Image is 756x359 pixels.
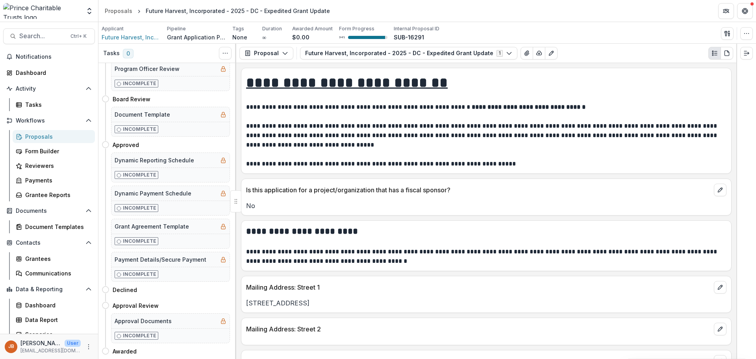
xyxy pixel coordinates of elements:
[25,132,89,141] div: Proposals
[13,313,95,326] a: Data Report
[239,47,293,60] button: Proposal
[146,7,330,15] div: Future Harvest, Incorporated - 2025 - DC - Expedited Grant Update
[25,316,89,324] div: Data Report
[123,49,133,58] span: 0
[123,332,156,339] p: Incomplete
[113,286,137,294] h4: Declined
[102,5,135,17] a: Proposals
[394,25,439,32] p: Internal Proposal ID
[25,330,89,339] div: Scenarios
[3,283,95,296] button: Open Data & Reporting
[13,252,95,265] a: Grantees
[521,47,533,60] button: View Attached Files
[113,95,150,103] h4: Board Review
[115,110,170,119] h5: Document Template
[3,50,95,63] button: Notifications
[718,3,734,19] button: Partners
[708,47,721,60] button: Plaintext view
[123,205,156,212] p: Incomplete
[246,298,726,308] p: [STREET_ADDRESS]
[13,328,95,341] a: Scenarios
[714,281,726,294] button: edit
[740,47,753,60] button: Expand right
[84,3,95,19] button: Open entity switcher
[16,240,82,246] span: Contacts
[714,184,726,196] button: edit
[16,69,89,77] div: Dashboard
[102,33,161,41] a: Future Harvest, Incorporated
[123,80,156,87] p: Incomplete
[16,54,92,60] span: Notifications
[20,347,81,354] p: [EMAIL_ADDRESS][DOMAIN_NAME]
[16,117,82,124] span: Workflows
[714,323,726,335] button: edit
[25,100,89,109] div: Tasks
[84,342,93,352] button: More
[16,208,82,214] span: Documents
[246,324,711,334] p: Mailing Address: Street 2
[102,25,124,32] p: Applicant
[115,255,206,264] h5: Payment Details/Secure Payment
[65,340,81,347] p: User
[3,114,95,127] button: Open Workflows
[339,35,345,40] p: 94 %
[13,174,95,187] a: Payments
[115,189,191,197] h5: Dynamic Payment Schedule
[115,65,180,73] h5: Program Officer Review
[3,66,95,79] a: Dashboard
[113,347,137,355] h4: Awarded
[123,126,156,133] p: Incomplete
[13,188,95,201] a: Grantee Reports
[25,162,89,170] div: Reviewers
[115,222,189,231] h5: Grant Agreement Template
[3,236,95,249] button: Open Contacts
[123,238,156,245] p: Incomplete
[113,301,159,310] h4: Approval Review
[13,267,95,280] a: Communications
[3,82,95,95] button: Open Activity
[25,301,89,309] div: Dashboard
[262,25,282,32] p: Duration
[13,299,95,312] a: Dashboard
[13,159,95,172] a: Reviewers
[69,32,88,41] div: Ctrl + K
[25,147,89,155] div: Form Builder
[115,156,194,164] h5: Dynamic Reporting Schedule
[394,33,424,41] p: SUB-16291
[246,283,711,292] p: Mailing Address: Street 1
[25,223,89,231] div: Document Templates
[25,255,89,263] div: Grantees
[25,176,89,184] div: Payments
[232,25,244,32] p: Tags
[219,47,232,60] button: Toggle View Cancelled Tasks
[232,33,247,41] p: None
[167,25,186,32] p: Pipeline
[3,205,95,217] button: Open Documents
[16,86,82,92] span: Activity
[3,3,81,19] img: Prince Charitable Trusts logo
[115,317,172,325] h5: Approval Documents
[102,5,333,17] nav: breadcrumb
[13,220,95,233] a: Document Templates
[167,33,226,41] p: Grant Application Process
[3,28,95,44] button: Search...
[8,344,14,349] div: Jamie Baxter
[105,7,132,15] div: Proposals
[13,98,95,111] a: Tasks
[25,191,89,199] div: Grantee Reports
[262,33,266,41] p: ∞
[16,286,82,293] span: Data & Reporting
[13,145,95,158] a: Form Builder
[339,25,374,32] p: Form Progress
[25,269,89,277] div: Communications
[246,201,726,210] p: No
[292,25,333,32] p: Awarded Amount
[246,185,711,195] p: Is this application for a project/organization that has a fiscal sponsor?
[737,3,753,19] button: Get Help
[123,171,156,179] p: Incomplete
[20,339,61,347] p: [PERSON_NAME]
[19,32,66,40] span: Search...
[292,33,309,41] p: $0.00
[103,50,120,57] h3: Tasks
